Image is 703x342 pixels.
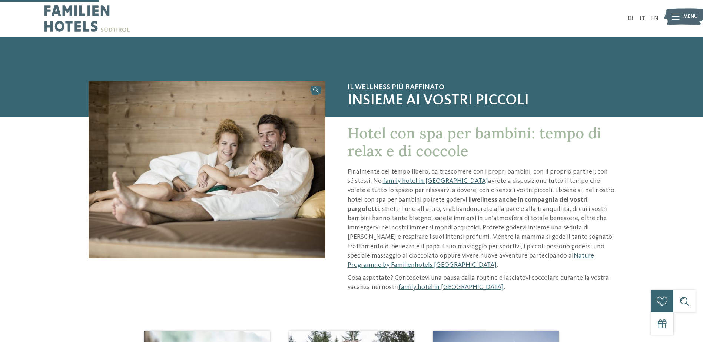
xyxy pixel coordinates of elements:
[348,83,615,92] span: Il wellness più raffinato
[348,274,615,292] p: Cosa aspettate? Concedetevi una pausa dalla routine e lasciatevi coccolare durante la vostra vaca...
[348,167,615,270] p: Finalmente del tempo libero, da trascorrere con i propri bambini, con il proprio partner, con sé ...
[640,16,646,21] a: IT
[383,178,488,184] a: family hotel in [GEOGRAPHIC_DATA]
[683,13,698,20] span: Menu
[398,284,504,291] a: family hotel in [GEOGRAPHIC_DATA]
[651,16,659,21] a: EN
[89,81,325,258] img: Hotel con spa per bambini: è tempo di coccole!
[348,92,615,110] span: insieme ai vostri piccoli
[348,197,588,212] strong: wellness anche in compagnia dei vostri pargoletti
[627,16,634,21] a: DE
[348,252,594,268] a: Nature Programme by Familienhotels [GEOGRAPHIC_DATA]
[348,124,601,160] span: Hotel con spa per bambini: tempo di relax e di coccole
